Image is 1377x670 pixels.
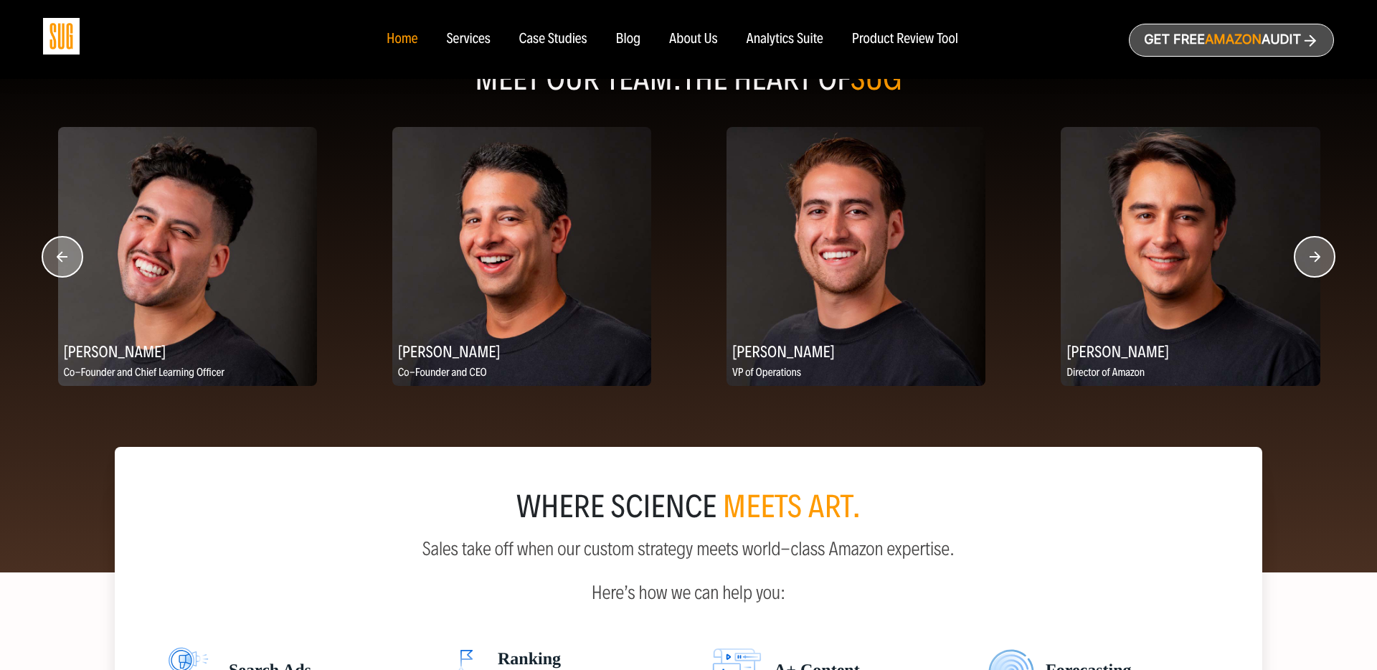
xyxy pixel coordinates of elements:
p: Co-Founder and CEO [392,364,651,382]
a: Get freeAmazonAudit [1129,24,1334,57]
p: Co-Founder and Chief Learning Officer [58,364,317,382]
p: VP of Operations [727,364,985,382]
a: Case Studies [519,32,587,47]
a: Services [446,32,490,47]
a: About Us [669,32,718,47]
h2: [PERSON_NAME] [727,337,985,365]
img: Sug [43,18,80,55]
h2: [PERSON_NAME] [1061,337,1320,365]
img: Marco Tejada, VP of Operations [727,127,985,386]
img: Evan Kesner, Co-Founder and CEO [392,127,651,386]
a: Product Review Tool [852,32,958,47]
span: meets art. [723,488,861,526]
a: Analytics Suite [747,32,823,47]
h2: [PERSON_NAME] [392,337,651,365]
img: Daniel Tejada, Co-Founder and Chief Learning Officer [58,127,317,386]
div: where science [149,493,1228,522]
p: Here’s how we can help you: [149,571,1228,603]
span: Amazon [1205,32,1262,47]
p: Director of Amazon [1061,364,1320,382]
span: SUG [851,60,902,98]
h2: [PERSON_NAME] [58,337,317,365]
p: Sales take off when our custom strategy meets world-class Amazon expertise. [149,539,1228,560]
a: Home [387,32,417,47]
a: Blog [616,32,641,47]
img: Alex Peck, Director of Amazon [1061,127,1320,386]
